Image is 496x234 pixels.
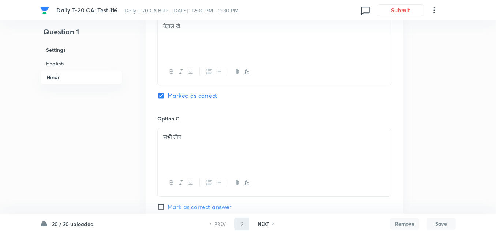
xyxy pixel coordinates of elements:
span: Daily T-20 CA Blitz | [DATE] · 12:00 PM - 12:30 PM [125,7,238,14]
button: Save [427,218,456,230]
span: Mark as correct answer [168,203,232,211]
p: केवल दो [163,22,386,30]
h6: 20 / 20 uploaded [52,220,94,228]
button: Submit [377,4,424,16]
h6: PREV [214,220,226,227]
button: Remove [390,218,419,230]
h6: English [40,57,122,70]
a: Company Logo [40,6,50,15]
h6: Hindi [40,70,122,84]
span: Marked as correct [168,91,218,100]
img: Company Logo [40,6,49,15]
span: Daily T-20 CA: Test 116 [56,6,117,14]
h6: NEXT [258,220,269,227]
p: सभी तीन [163,133,386,141]
h6: Settings [40,43,122,57]
h4: Question 1 [40,26,122,43]
h6: Option C [157,115,391,122]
